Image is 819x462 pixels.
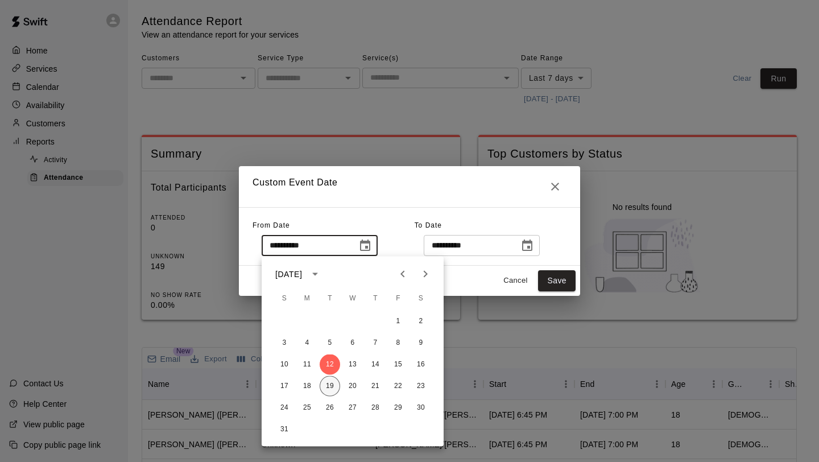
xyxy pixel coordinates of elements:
span: Sunday [274,287,295,310]
button: 23 [411,376,431,397]
span: Friday [388,287,408,310]
button: 2 [411,311,431,332]
button: Cancel [497,272,533,290]
button: 21 [365,376,386,397]
button: 18 [297,376,317,397]
button: Previous month [391,263,414,286]
button: 28 [365,398,386,418]
button: 15 [388,354,408,375]
button: 26 [320,398,340,418]
button: 3 [274,333,295,353]
button: 24 [274,398,295,418]
button: 13 [342,354,363,375]
span: Thursday [365,287,386,310]
button: 20 [342,376,363,397]
span: Saturday [411,287,431,310]
button: 14 [365,354,386,375]
button: Next month [414,263,437,286]
button: 9 [411,333,431,353]
button: 10 [274,354,295,375]
button: 12 [320,354,340,375]
button: 16 [411,354,431,375]
button: 1 [388,311,408,332]
button: 27 [342,398,363,418]
span: Wednesday [342,287,363,310]
span: From Date [253,221,290,229]
button: calendar view is open, switch to year view [305,265,325,284]
button: Save [538,270,576,291]
button: 22 [388,376,408,397]
button: 31 [274,419,295,440]
button: 6 [342,333,363,353]
button: 5 [320,333,340,353]
span: To Date [415,221,442,229]
h2: Custom Event Date [239,166,580,207]
div: [DATE] [275,268,302,280]
button: 19 [320,376,340,397]
span: Tuesday [320,287,340,310]
button: 25 [297,398,317,418]
button: 7 [365,333,386,353]
button: 29 [388,398,408,418]
button: 30 [411,398,431,418]
button: 11 [297,354,317,375]
button: 17 [274,376,295,397]
button: Choose date, selected date is Aug 12, 2025 [354,234,377,257]
button: Choose date, selected date is Aug 19, 2025 [516,234,539,257]
button: Close [544,175,566,198]
button: 4 [297,333,317,353]
button: 8 [388,333,408,353]
span: Monday [297,287,317,310]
